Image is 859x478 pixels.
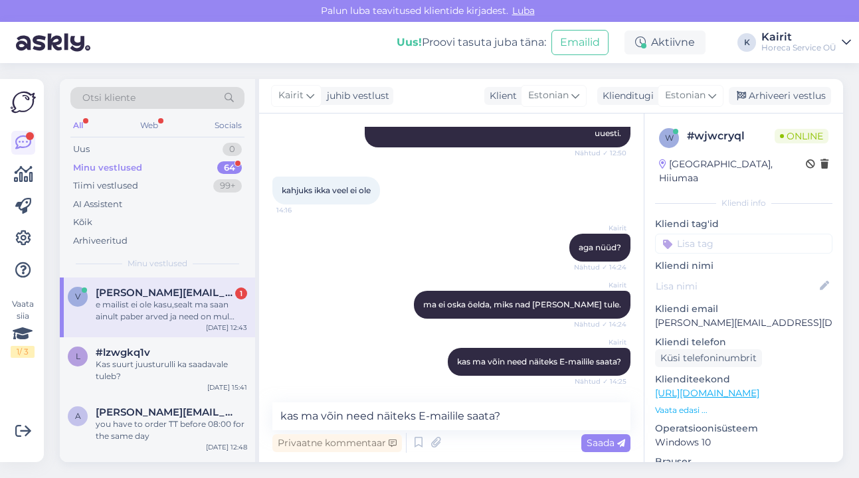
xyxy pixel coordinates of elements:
[206,323,247,333] div: [DATE] 12:43
[76,351,80,361] span: l
[138,117,161,134] div: Web
[508,5,539,17] span: Luba
[397,36,422,48] b: Uus!
[282,185,371,195] span: kahjuks ikka veel ei ole
[655,455,832,469] p: Brauser
[322,89,389,103] div: juhib vestlust
[213,179,242,193] div: 99+
[655,404,832,416] p: Vaata edasi ...
[656,279,817,293] input: Lisa nimi
[96,287,234,299] span: virko.tugevus@delice.ee
[655,316,832,330] p: [PERSON_NAME][EMAIL_ADDRESS][DOMAIN_NAME]
[73,161,142,175] div: Minu vestlused
[575,376,626,386] span: Nähtud ✓ 14:25
[11,298,35,358] div: Vaata siia
[206,442,247,452] div: [DATE] 12:48
[655,436,832,449] p: Windows 10
[70,117,86,134] div: All
[96,418,247,442] div: you have to order TT before 08:00 for the same day
[272,434,402,452] div: Privaatne kommentaar
[737,33,756,52] div: K
[11,346,35,358] div: 1 / 3
[655,372,832,386] p: Klienditeekond
[278,88,304,103] span: Kairit
[73,234,128,248] div: Arhiveeritud
[96,299,247,323] div: e mailist ei ole kasu,sealt ma saan ainult paber arved ja need on mul olemas.
[687,128,775,144] div: # wjwcryql
[217,161,242,175] div: 64
[587,437,625,449] span: Saada
[575,148,626,158] span: Nähtud ✓ 12:50
[655,234,832,254] input: Lisa tag
[96,347,150,358] span: #lzwgkq1v
[655,335,832,349] p: Kliendi telefon
[75,291,80,301] span: v
[457,357,621,366] span: kas ma võin need näiteks E-mailile saata?
[761,42,836,53] div: Horeca Service OÜ
[597,89,654,103] div: Klienditugi
[659,157,806,185] div: [GEOGRAPHIC_DATA], Hiiumaa
[655,349,762,367] div: Küsi telefoninumbrit
[655,197,832,209] div: Kliendi info
[96,358,247,382] div: Kas suurt juusturulli ka saadavale tuleb?
[212,117,244,134] div: Socials
[624,31,706,54] div: Aktiivne
[655,302,832,316] p: Kliendi email
[665,88,706,103] span: Estonian
[82,91,136,105] span: Otsi kliente
[655,259,832,273] p: Kliendi nimi
[729,87,831,105] div: Arhiveeri vestlus
[423,299,621,309] span: ma ei oska öelda, miks nad [PERSON_NAME] tule.
[574,262,626,272] span: Nähtud ✓ 14:24
[574,319,626,329] span: Nähtud ✓ 14:24
[484,89,517,103] div: Klient
[577,337,626,347] span: Kairit
[528,88,569,103] span: Estonian
[577,280,626,290] span: Kairit
[665,133,674,143] span: w
[73,179,138,193] div: Tiimi vestlused
[223,143,242,156] div: 0
[579,242,621,252] span: aga nüüd?
[11,90,36,115] img: Askly Logo
[655,387,759,399] a: [URL][DOMAIN_NAME]
[655,217,832,231] p: Kliendi tag'id
[655,422,832,436] p: Operatsioonisüsteem
[397,35,546,50] div: Proovi tasuta juba täna:
[73,143,90,156] div: Uus
[551,30,609,55] button: Emailid
[73,216,92,229] div: Kõik
[761,32,836,42] div: Kairit
[577,223,626,233] span: Kairit
[761,32,851,53] a: KairitHoreca Service OÜ
[235,287,247,299] div: 1
[128,258,187,270] span: Minu vestlused
[775,129,828,143] span: Online
[276,205,326,215] span: 14:16
[73,198,122,211] div: AI Assistent
[96,406,234,418] span: alice@kotkotempire.com
[207,382,247,392] div: [DATE] 15:41
[75,411,81,421] span: a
